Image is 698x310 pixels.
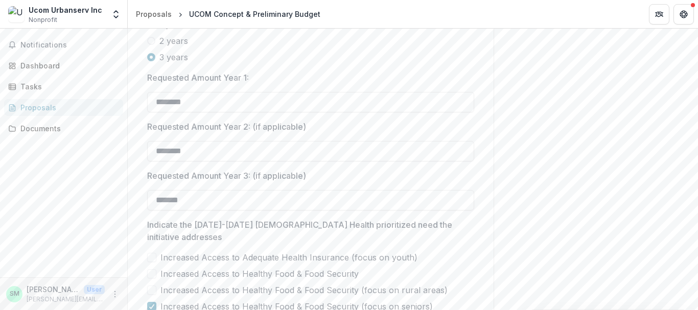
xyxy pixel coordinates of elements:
[132,7,176,21] a: Proposals
[29,15,57,25] span: Nonprofit
[20,123,115,134] div: Documents
[4,120,123,137] a: Documents
[27,284,80,295] p: [PERSON_NAME]
[160,251,417,264] span: Increased Access to Adequate Health Insurance (focus on youth)
[20,60,115,71] div: Dashboard
[20,81,115,92] div: Tasks
[109,4,123,25] button: Open entity switcher
[4,37,123,53] button: Notifications
[147,170,306,182] p: Requested Amount Year 3: (if applicable)
[10,291,19,297] div: Sara Mitchell
[159,35,188,47] span: 2 years
[189,9,320,19] div: UCOM Concept & Preliminary Budget
[147,121,306,133] p: Requested Amount Year 2: (if applicable)
[29,5,102,15] div: Ucom Urbanserv Inc
[673,4,694,25] button: Get Help
[4,78,123,95] a: Tasks
[147,71,249,84] p: Requested Amount Year 1:
[160,284,448,296] span: Increased Access to Healthy Food & Food Security (focus on rural areas)
[160,268,359,280] span: Increased Access to Healthy Food & Food Security
[4,99,123,116] a: Proposals
[8,6,25,22] img: Ucom Urbanserv Inc
[649,4,669,25] button: Partners
[20,102,115,113] div: Proposals
[109,288,121,300] button: More
[147,219,468,243] p: Indicate the [DATE]-[DATE] [DEMOGRAPHIC_DATA] Health prioritized need the initiative addresses
[4,57,123,74] a: Dashboard
[20,41,119,50] span: Notifications
[132,7,324,21] nav: breadcrumb
[84,285,105,294] p: User
[136,9,172,19] div: Proposals
[159,51,188,63] span: 3 years
[27,295,105,304] p: [PERSON_NAME][EMAIL_ADDRESS][DOMAIN_NAME]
